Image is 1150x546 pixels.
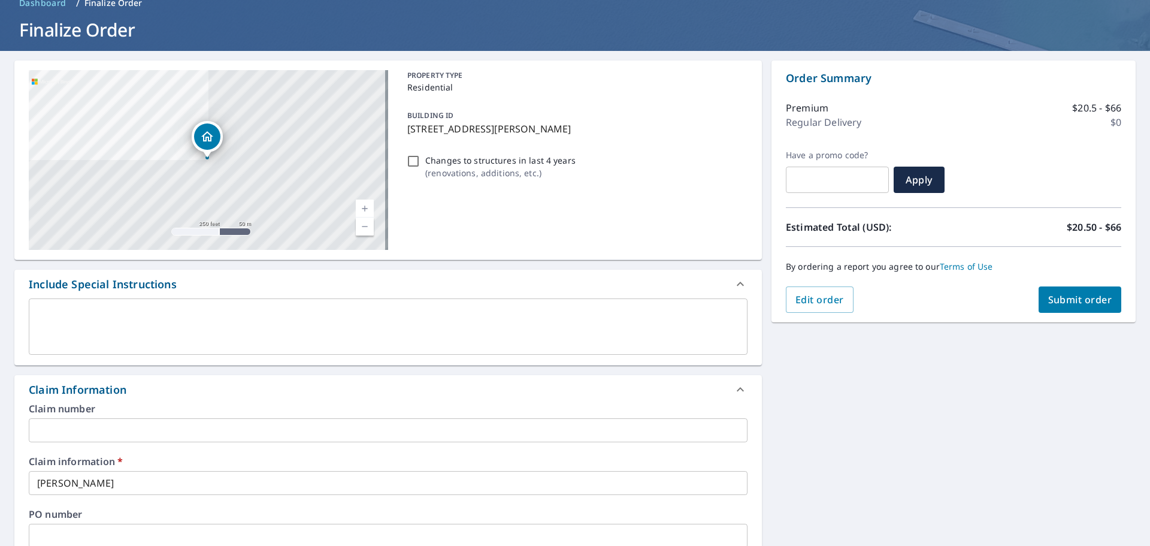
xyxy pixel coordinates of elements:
[14,270,762,298] div: Include Special Instructions
[1067,220,1121,234] p: $20.50 - $66
[786,286,854,313] button: Edit order
[1072,101,1121,115] p: $20.5 - $66
[356,218,374,236] a: Current Level 17, Zoom Out
[14,17,1136,42] h1: Finalize Order
[786,220,954,234] p: Estimated Total (USD):
[407,70,743,81] p: PROPERTY TYPE
[425,154,576,167] p: Changes to structures in last 4 years
[192,121,223,158] div: Dropped pin, building 1, Residential property, 4501 Beacham Ln Kitty Hawk, NC 27949
[407,81,743,93] p: Residential
[795,293,844,306] span: Edit order
[1039,286,1122,313] button: Submit order
[29,509,747,519] label: PO number
[407,110,453,120] p: BUILDING ID
[894,167,945,193] button: Apply
[940,261,993,272] a: Terms of Use
[29,276,177,292] div: Include Special Instructions
[786,150,889,161] label: Have a promo code?
[425,167,576,179] p: ( renovations, additions, etc. )
[29,404,747,414] label: Claim number
[14,375,762,404] div: Claim Information
[903,173,935,186] span: Apply
[786,261,1121,272] p: By ordering a report you agree to our
[356,200,374,218] a: Current Level 17, Zoom In
[786,115,861,129] p: Regular Delivery
[29,457,747,466] label: Claim information
[786,101,828,115] p: Premium
[1048,293,1112,306] span: Submit order
[786,70,1121,86] p: Order Summary
[29,382,126,398] div: Claim Information
[407,122,743,136] p: [STREET_ADDRESS][PERSON_NAME]
[1110,115,1121,129] p: $0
